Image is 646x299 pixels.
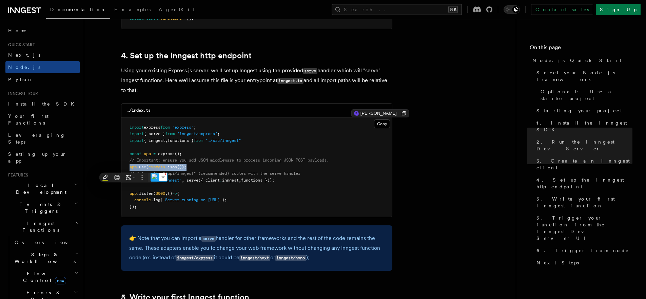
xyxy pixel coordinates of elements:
span: ( [153,191,156,196]
a: 4. Set up the Inngest http endpoint [534,174,632,193]
span: Node.js [8,64,40,70]
span: => [172,191,177,196]
span: "./src/inngest" [205,138,241,143]
span: }); [130,204,137,209]
a: Node.js [5,61,80,73]
span: , [239,178,241,183]
span: Quick start [5,42,35,48]
a: Home [5,24,80,37]
code: serve [303,68,317,74]
span: inngest [222,178,239,183]
a: 5. Trigger your function from the Inngest Dev Server UI [534,212,632,244]
span: Examples [114,7,151,12]
a: Node.js Quick Start [530,54,632,67]
span: 1. Install the Inngest SDK [536,119,632,133]
kbd: ⌘K [448,6,458,13]
span: , [182,178,184,183]
span: new [55,277,66,284]
span: { inngest [144,138,165,143]
span: Install the SDK [8,101,78,107]
span: // Important: ensure you add JSON middleware to process incoming JSON POST payloads. [130,158,329,163]
span: Starting your project [536,107,622,114]
span: Inngest Functions [5,220,73,233]
span: // Set up the "/api/inngest" (recommended) routes with the serve handler [130,171,300,176]
span: "express" [172,125,194,130]
span: .use [137,165,146,169]
span: app [130,165,137,169]
a: Next Steps [534,257,632,269]
a: Optional: Use a starter project [538,86,632,105]
span: from [194,138,203,143]
span: .log [151,198,160,202]
span: Home [8,27,27,34]
span: Documentation [50,7,106,12]
a: 3. Create an Inngest client [534,155,632,174]
code: ./index.ts [127,108,151,113]
code: inngest/hono [275,255,306,261]
a: Your first Functions [5,110,80,129]
span: Leveraging Steps [8,132,65,145]
span: ( [146,165,149,169]
span: 2. Run the Inngest Dev Server [536,138,632,152]
button: Copy [374,119,390,128]
span: Local Development [5,182,74,195]
code: inngest.ts [277,78,304,84]
span: "/api/inngest" [149,178,182,183]
span: 6. Trigger from code [536,247,629,254]
button: Events & Triggers [5,198,80,217]
span: Python [8,77,33,82]
span: "inngest/express" [177,131,217,136]
span: Node.js Quick Start [532,57,621,64]
span: from [165,131,175,136]
span: ( [160,198,163,202]
a: Next.js [5,49,80,61]
span: { [177,191,179,196]
span: 5. Trigger your function from the Inngest Dev Server UI [536,214,632,242]
span: Next.js [8,52,40,58]
span: .json [165,165,177,169]
span: express [144,125,160,130]
span: 3. Create an Inngest client [536,157,632,171]
span: functions })); [241,178,274,183]
span: Inngest tour [5,91,38,96]
span: Your first Functions [8,113,48,126]
span: Events & Triggers [5,201,74,214]
a: Leveraging Steps [5,129,80,148]
a: 2. Run the Inngest Dev Server [534,136,632,155]
span: AgentKit [159,7,195,12]
span: (); [175,151,182,156]
span: ; [217,131,220,136]
span: Next Steps [536,259,579,266]
span: ); [222,198,227,202]
span: , [165,138,168,143]
p: Using your existing Express.js server, we'll set up Inngest using the provided handler which will... [121,66,392,95]
span: ({ client [198,178,220,183]
a: Select your Node.js framework [534,67,632,86]
button: Flow Controlnew [12,267,80,286]
span: { serve } [144,131,165,136]
span: import [130,125,144,130]
span: express [149,165,165,169]
span: 'Server running on [URL]' [163,198,222,202]
span: functions } [168,138,194,143]
span: ()); [177,165,187,169]
h4: On this page [530,43,632,54]
a: AgentKit [155,2,199,18]
span: serve [187,178,198,183]
button: Toggle dark mode [504,5,520,14]
span: const [130,151,141,156]
span: Steps & Workflows [12,251,76,265]
span: from [160,125,170,130]
span: 4. Set up the Inngest http endpoint [536,176,632,190]
a: Setting up your app [5,148,80,167]
a: serve [201,235,216,241]
span: import [130,138,144,143]
span: Setting up your app [8,151,66,164]
span: console [134,198,151,202]
a: Documentation [46,2,110,19]
a: 6. Trigger from code [534,244,632,257]
span: express [158,151,175,156]
span: () [168,191,172,196]
a: Python [5,73,80,86]
span: import [130,131,144,136]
